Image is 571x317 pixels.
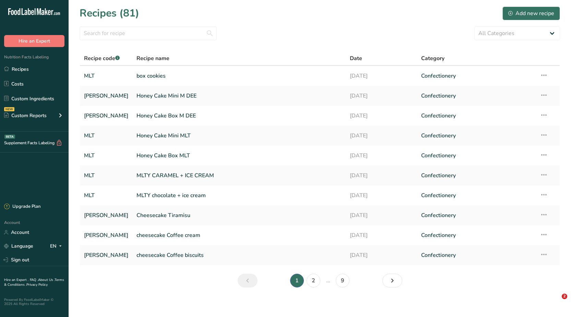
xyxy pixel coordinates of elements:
[136,109,342,123] a: Honey Cake Box M DEE
[421,188,532,203] a: Confectionery
[84,69,128,83] a: MLT
[4,135,15,139] div: BETA
[382,274,402,287] a: Next page
[4,203,40,210] div: Upgrade Plan
[136,89,342,103] a: Honey Cake Mini M DEE
[350,89,413,103] a: [DATE]
[502,7,560,20] button: Add new recipe
[421,128,532,143] a: Confectionery
[421,69,532,83] a: Confectionery
[548,294,564,310] iframe: Intercom live chat
[421,109,532,123] a: Confectionery
[350,168,413,183] a: [DATE]
[350,208,413,223] a: [DATE]
[84,168,128,183] a: MLT
[350,228,413,242] a: [DATE]
[84,128,128,143] a: MLT
[508,9,554,18] div: Add new recipe
[84,228,128,242] a: [PERSON_NAME]
[84,248,128,262] a: [PERSON_NAME]
[4,298,64,306] div: Powered By FoodLabelMaker © 2025 All Rights Reserved
[4,107,14,111] div: NEW
[421,148,532,163] a: Confectionery
[421,248,532,262] a: Confectionery
[421,89,532,103] a: Confectionery
[350,54,362,63] span: Date
[350,188,413,203] a: [DATE]
[38,278,55,282] a: About Us .
[136,148,342,163] a: Honey Cake Box MLT
[84,55,120,62] span: Recipe code
[30,278,38,282] a: FAQ .
[136,208,342,223] a: Cheesecake Tiramisu
[4,112,47,119] div: Custom Reports
[136,188,342,203] a: MLTY chocolate + ice cream
[421,228,532,242] a: Confectionery
[26,282,48,287] a: Privacy Policy
[350,148,413,163] a: [DATE]
[84,208,128,223] a: [PERSON_NAME]
[136,228,342,242] a: cheesecake Coffee cream
[136,248,342,262] a: cheesecake Coffee biscuits
[136,69,342,83] a: box cookies
[350,109,413,123] a: [DATE]
[421,208,532,223] a: Confectionery
[80,5,139,21] h1: Recipes (81)
[84,89,128,103] a: [PERSON_NAME]
[84,188,128,203] a: MLT
[350,248,413,262] a: [DATE]
[4,240,33,252] a: Language
[136,54,169,63] span: Recipe name
[50,242,64,250] div: EN
[307,274,320,287] a: Page 2.
[421,168,532,183] a: Confectionery
[136,168,342,183] a: MLTY CARAMEL + ICE CREAM
[4,278,64,287] a: Terms & Conditions .
[84,148,128,163] a: MLT
[4,35,64,47] button: Hire an Expert
[562,294,567,299] span: 2
[136,128,342,143] a: Honey Cake Mini MLT
[238,274,258,287] a: Previous page
[336,274,349,287] a: Page 9.
[421,54,444,63] span: Category
[350,69,413,83] a: [DATE]
[4,278,28,282] a: Hire an Expert .
[80,26,217,40] input: Search for recipe
[350,128,413,143] a: [DATE]
[84,109,128,123] a: [PERSON_NAME]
